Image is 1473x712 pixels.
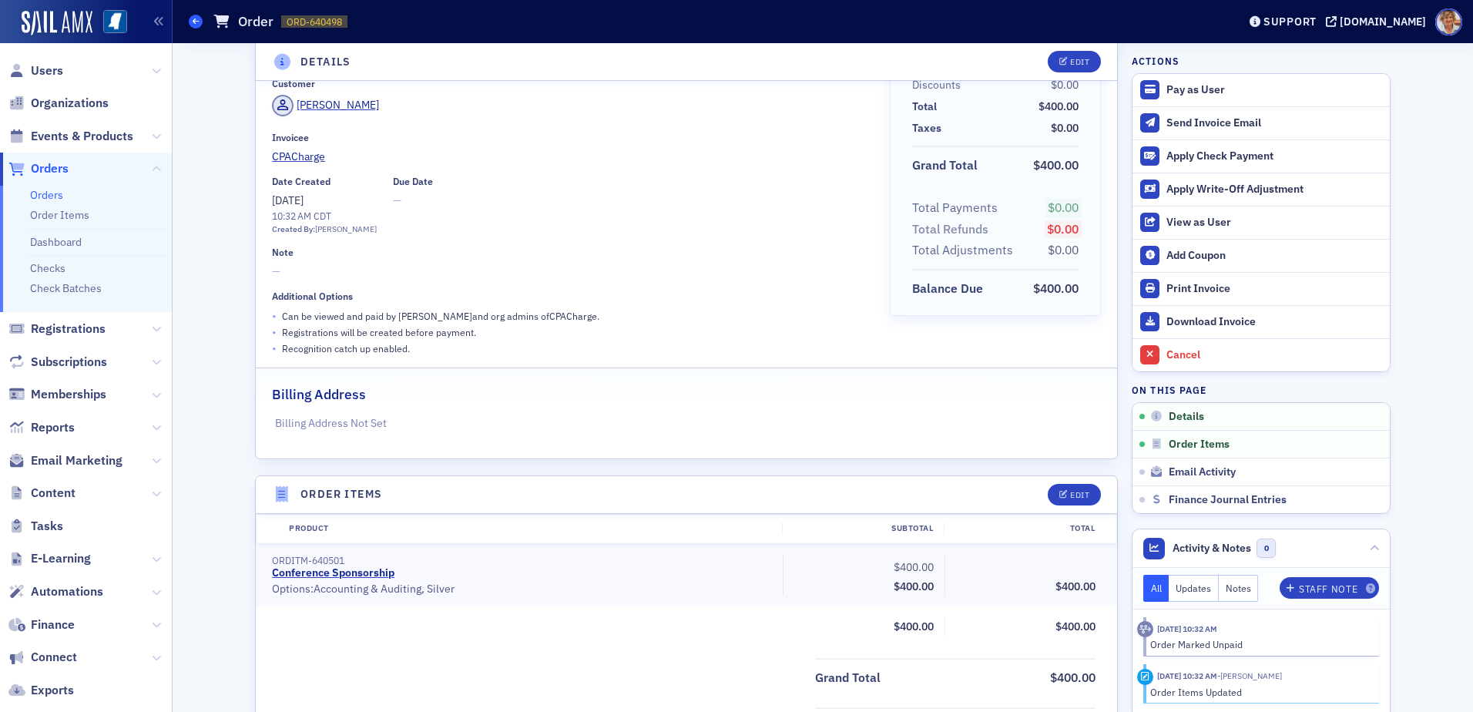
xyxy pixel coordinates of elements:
div: Note [272,247,294,258]
a: Users [8,62,63,79]
time: 10:32 AM [272,210,311,222]
time: 5/21/2025 10:32 AM [1157,623,1217,634]
span: Grand Total [815,669,886,687]
span: Discounts [912,77,966,93]
div: Apply Check Payment [1166,149,1382,163]
a: Memberships [8,386,106,403]
a: Orders [8,160,69,177]
div: Taxes [912,120,941,136]
div: Customer [272,78,315,89]
span: Finance Journal Entries [1169,493,1287,507]
span: Total Refunds [912,220,994,239]
a: Order Items [30,208,89,222]
div: Total Payments [912,199,998,217]
a: E-Learning [8,550,91,567]
a: Exports [8,682,74,699]
span: Tasks [31,518,63,535]
img: SailAMX [103,10,127,34]
button: [DOMAIN_NAME] [1326,16,1431,27]
span: $0.00 [1047,221,1079,237]
span: Content [31,485,75,502]
button: All [1143,575,1169,602]
span: Registrations [31,321,106,338]
div: Grand Total [912,156,978,175]
img: SailAMX [22,11,92,35]
span: $400.00 [1038,99,1079,113]
span: Taxes [912,120,947,136]
button: Add Coupon [1132,239,1390,272]
span: Automations [31,583,103,600]
a: Tasks [8,518,63,535]
span: — [393,193,433,209]
div: Options: Accounting & Auditing, Silver [272,583,772,596]
button: Updates [1169,575,1219,602]
span: $400.00 [1055,579,1096,593]
div: Discounts [912,77,961,93]
span: • [272,341,277,357]
button: Staff Note [1280,577,1379,599]
a: Finance [8,616,75,633]
span: $400.00 [894,620,934,633]
div: ORDITM-640501 [272,555,772,566]
a: Download Invoice [1132,305,1390,338]
div: Balance Due [912,280,983,298]
a: Check Batches [30,281,102,295]
span: 0 [1257,539,1276,558]
a: Events & Products [8,128,133,145]
div: Staff Note [1299,585,1357,593]
button: Apply Write-Off Adjustment [1132,173,1390,206]
div: Product [278,522,782,535]
span: Users [31,62,63,79]
span: E-Learning [31,550,91,567]
span: Email Activity [1169,465,1236,479]
div: Due Date [393,176,433,187]
span: Details [1169,410,1204,424]
span: CPACharge [272,149,412,165]
div: Additional Options [272,291,353,302]
a: Organizations [8,95,109,112]
p: Can be viewed and paid by [PERSON_NAME] and org admins of CPACharge . [282,309,599,323]
h4: Details [300,54,351,70]
div: Order Items Updated [1150,685,1368,699]
span: Reports [31,419,75,436]
a: Registrations [8,321,106,338]
span: $0.00 [1048,200,1079,215]
h4: Order Items [300,486,382,502]
span: $400.00 [1033,280,1079,296]
a: Checks [30,261,65,275]
span: Balance Due [912,280,988,298]
a: Content [8,485,75,502]
div: Total Refunds [912,220,988,239]
h4: Actions [1132,54,1179,68]
span: Memberships [31,386,106,403]
span: Created By: [272,223,315,234]
a: Conference Sponsorship [272,566,394,580]
p: Recognition catch up enabled. [282,341,410,355]
div: Date Created [272,176,331,187]
span: Subscriptions [31,354,107,371]
button: Apply Check Payment [1132,139,1390,173]
button: Notes [1219,575,1259,602]
div: Subtotal [782,522,944,535]
a: Dashboard [30,235,82,249]
div: Total [912,99,937,115]
span: Events & Products [31,128,133,145]
a: Subscriptions [8,354,107,371]
a: Reports [8,419,75,436]
div: Pay as User [1166,83,1382,97]
span: Orders [31,160,69,177]
h2: Billing Address [272,385,366,405]
a: Print Invoice [1132,272,1390,305]
span: $400.00 [894,560,934,574]
span: — [272,264,867,280]
a: Email Marketing [8,452,122,469]
div: Send Invoice Email [1166,116,1382,130]
a: [PERSON_NAME] [272,95,379,116]
span: $0.00 [1051,78,1079,92]
div: Cancel [1166,348,1382,362]
button: Cancel [1132,338,1390,371]
a: Orders [30,188,63,202]
span: Total Payments [912,199,1003,217]
span: Total [912,99,942,115]
h4: On this page [1132,383,1391,397]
